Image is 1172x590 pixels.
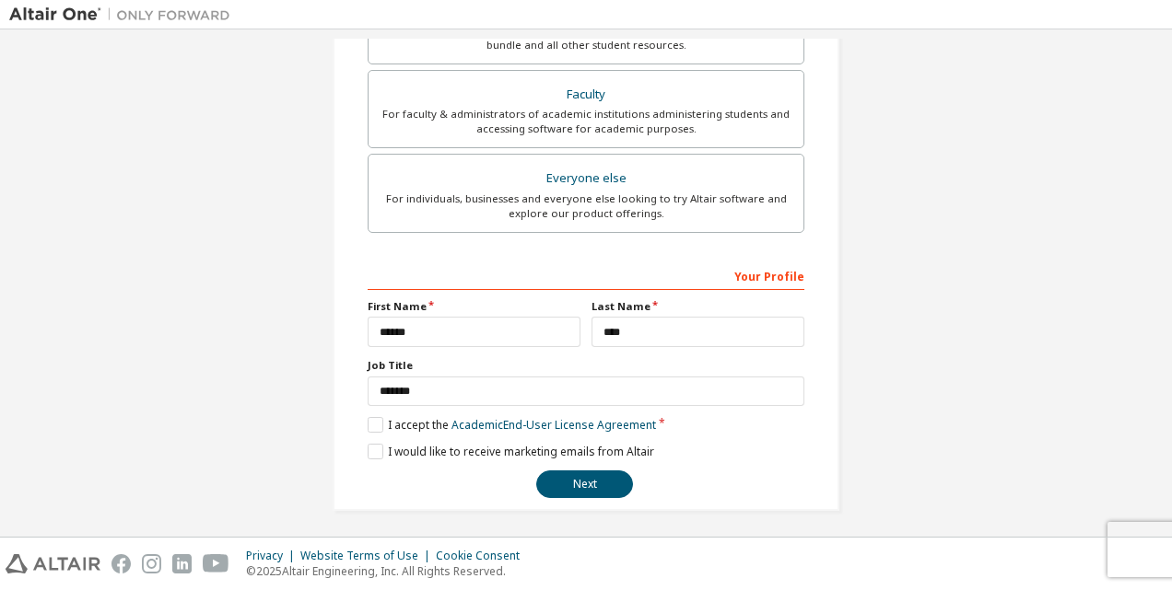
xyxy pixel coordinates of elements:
div: Everyone else [380,166,792,191]
div: Your Profile [368,260,804,290]
img: youtube.svg [203,554,229,573]
a: Academic End-User License Agreement [451,417,656,433]
p: © 2025 Altair Engineering, Inc. All Rights Reserved. [246,563,531,579]
img: facebook.svg [111,554,131,573]
img: altair_logo.svg [6,554,100,573]
label: Job Title [368,358,804,373]
div: Cookie Consent [436,549,531,563]
div: Faculty [380,82,792,108]
div: For faculty & administrators of academic institutions administering students and accessing softwa... [380,107,792,136]
img: Altair One [9,6,240,24]
img: instagram.svg [142,554,161,573]
div: Website Terms of Use [300,549,436,563]
label: I accept the [368,417,656,433]
img: linkedin.svg [172,554,192,573]
div: Privacy [246,549,300,563]
div: For individuals, businesses and everyone else looking to try Altair software and explore our prod... [380,191,792,221]
label: I would like to receive marketing emails from Altair [368,444,654,459]
label: First Name [368,299,580,314]
button: Next [536,470,633,498]
label: Last Name [592,299,804,314]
